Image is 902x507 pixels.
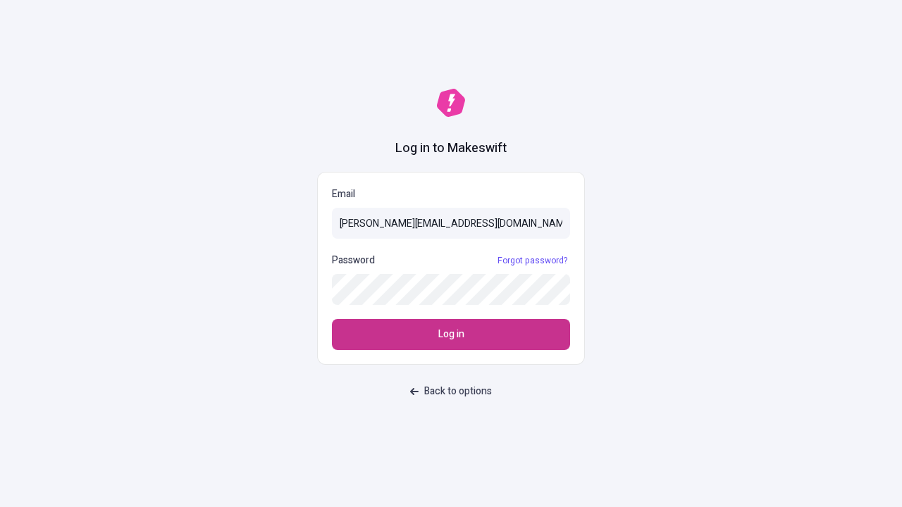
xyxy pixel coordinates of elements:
[332,208,570,239] input: Email
[332,253,375,268] p: Password
[332,187,570,202] p: Email
[424,384,492,399] span: Back to options
[332,319,570,350] button: Log in
[438,327,464,342] span: Log in
[395,139,507,158] h1: Log in to Makeswift
[402,379,500,404] button: Back to options
[495,255,570,266] a: Forgot password?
